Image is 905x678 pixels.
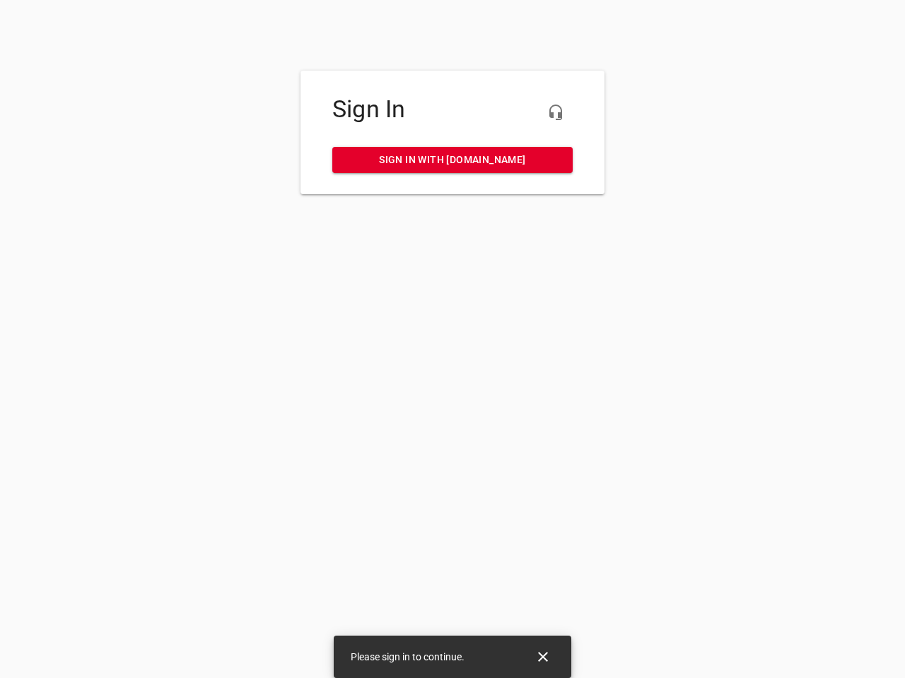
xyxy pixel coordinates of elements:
[351,651,465,662] span: Please sign in to continue.
[539,95,573,129] button: Live Chat
[332,147,573,173] a: Sign in with [DOMAIN_NAME]
[344,151,561,169] span: Sign in with [DOMAIN_NAME]
[332,95,573,124] h4: Sign In
[526,640,560,674] button: Close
